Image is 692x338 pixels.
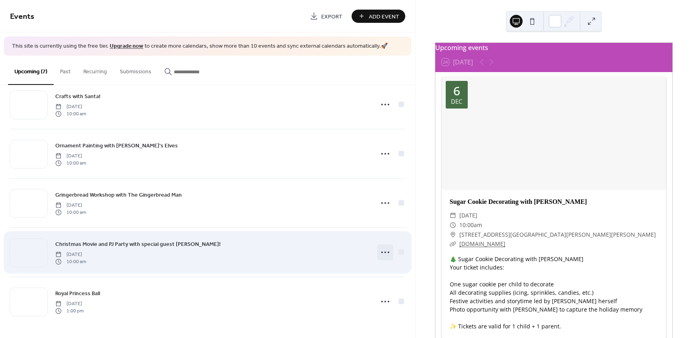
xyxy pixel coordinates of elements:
[55,191,182,199] span: Gringerbread Workshop with The Gingerbread Man
[55,190,182,199] a: Gringerbread Workshop with The Gingerbread Man
[55,251,86,258] span: [DATE]
[8,56,54,85] button: Upcoming (7)
[450,198,587,205] a: Sugar Cookie Decorating with [PERSON_NAME]
[55,152,86,159] span: [DATE]
[10,9,34,24] span: Events
[459,211,477,220] span: [DATE]
[55,92,101,101] span: Crafts with Santa!
[113,56,158,84] button: Submissions
[453,85,460,97] div: 6
[110,41,143,52] a: Upgrade now
[55,160,86,167] span: 10:00 am
[459,220,482,230] span: 10:00am
[450,239,456,249] div: ​
[55,141,178,150] a: Ornament Painting with [PERSON_NAME]'s Elves
[54,56,77,84] button: Past
[459,230,656,239] span: [STREET_ADDRESS][GEOGRAPHIC_DATA][PERSON_NAME][PERSON_NAME]
[55,258,86,266] span: 10:00 am
[435,43,672,52] div: Upcoming events
[459,240,505,247] a: [DOMAIN_NAME]
[369,12,399,21] span: Add Event
[304,10,348,23] a: Export
[55,201,86,209] span: [DATE]
[55,240,221,248] span: Christmas Movie and PJ Party with special guest [PERSON_NAME]!
[55,300,84,307] span: [DATE]
[55,92,101,101] a: Crafts with Santa!
[55,103,86,110] span: [DATE]
[352,10,405,23] button: Add Event
[55,111,86,118] span: 10:00 am
[55,209,86,216] span: 10:00 am
[77,56,113,84] button: Recurring
[451,99,462,105] div: Dec
[450,230,456,239] div: ​
[55,239,221,249] a: Christmas Movie and PJ Party with special guest [PERSON_NAME]!
[55,308,84,315] span: 1:00 pm
[55,289,100,298] a: Royal Princess Ball
[442,255,666,330] div: 🎄 Sugar Cookie Decorating with [PERSON_NAME] Your ticket includes: One sugar cookie per child to ...
[321,12,342,21] span: Export
[450,211,456,220] div: ​
[12,42,388,50] span: This site is currently using the free tier. to create more calendars, show more than 10 events an...
[55,289,100,298] span: Royal Princess Ball
[450,220,456,230] div: ​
